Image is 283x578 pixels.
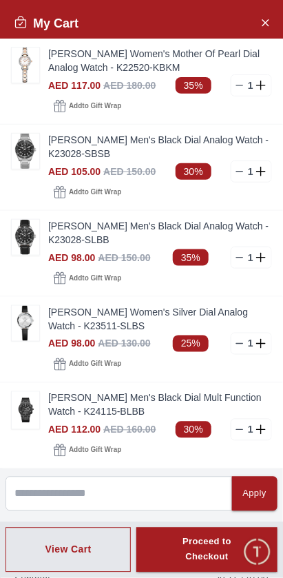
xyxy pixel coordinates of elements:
p: 1 [245,251,256,265]
em: Minimize [249,7,276,34]
img: ... [12,48,39,83]
span: AED 117.00 [48,80,101,91]
span: AED 98.00 [48,338,95,349]
p: 1 [245,79,256,92]
button: Addto Gift Wrap [48,96,127,116]
span: Add to Gift Wrap [69,271,121,285]
span: 30% [176,163,211,180]
span: Exchanges [211,404,267,420]
img: ... [12,220,39,255]
p: 1 [245,165,256,178]
span: 10:50 PM [180,375,216,384]
h2: My Cart [14,14,78,33]
div: Track your Shipment [152,463,276,488]
span: Nearest Store Locator [32,435,145,452]
span: Add to Gift Wrap [69,99,121,113]
button: Close Account [254,11,276,33]
div: Request a callback [161,431,276,456]
div: Services [134,400,196,424]
span: AED 150.00 [98,252,150,263]
button: Proceed to Checkout [136,528,277,573]
button: Addto Gift Wrap [48,441,127,460]
div: Chat Widget [242,537,273,568]
button: View Cart [6,528,131,573]
button: Apply [232,477,277,511]
button: Addto Gift Wrap [48,355,127,374]
img: ... [12,392,39,429]
div: View Cart [45,543,92,557]
a: [PERSON_NAME] Women's Silver Dial Analog Watch - K23511-SLBS [48,305,272,333]
span: 35% [176,77,211,94]
span: 30% [176,422,211,438]
div: New Enquiry [44,400,127,424]
div: [PERSON_NAME] [10,309,283,323]
div: Proceed to Checkout [161,535,253,566]
button: Addto Gift Wrap [48,183,127,202]
span: AED 180.00 [103,80,156,91]
span: Add to Gift Wrap [69,444,121,457]
a: [PERSON_NAME] Men's Black Dial Mult Function Watch - K24115-BLBB [48,391,272,419]
div: [PERSON_NAME] [70,14,200,28]
span: AED 98.00 [48,252,95,263]
div: Apply [243,486,266,502]
img: ... [12,306,39,341]
a: [PERSON_NAME] Women's Mother Of Pearl Dial Analog Watch - K22520-KBKM [48,47,272,74]
span: Request a callback [170,435,267,452]
span: 25% [173,336,209,352]
span: Add to Gift Wrap [69,185,121,199]
span: New Enquiry [53,404,118,420]
span: Services [143,404,187,420]
div: Exchanges [202,400,276,424]
img: ... [12,134,39,169]
span: AED 160.00 [103,424,156,435]
span: Hello! I'm your Time House Watches Support Assistant. How can I assist you [DATE]? [20,335,207,380]
em: Back [7,7,34,34]
span: AED 105.00 [48,166,101,177]
img: Profile picture of Zoe [39,9,62,32]
p: 1 [245,423,256,437]
a: [PERSON_NAME] Men's Black Dial Analog Watch - K23028-SLBB [48,219,272,247]
div: Nearest Store Locator [23,431,154,456]
span: Track your Shipment [161,467,267,484]
a: [PERSON_NAME] Men's Black Dial Analog Watch - K23028-SBSB [48,133,272,161]
span: AED 130.00 [98,338,150,349]
span: 35% [173,249,209,266]
span: Add to Gift Wrap [69,358,121,371]
span: AED 150.00 [103,166,156,177]
p: 1 [245,337,256,351]
button: Addto Gift Wrap [48,269,127,288]
span: AED 112.00 [48,424,101,435]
